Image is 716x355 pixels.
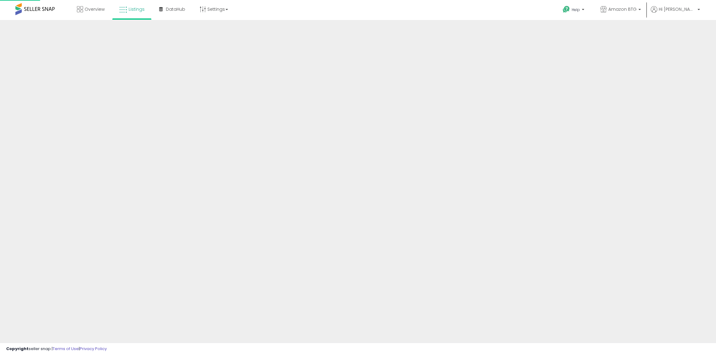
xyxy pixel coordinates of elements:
[608,6,637,12] span: Amazon BTG
[129,6,145,12] span: Listings
[651,6,700,20] a: Hi [PERSON_NAME]
[562,6,570,13] i: Get Help
[558,1,590,20] a: Help
[572,7,580,12] span: Help
[166,6,185,12] span: DataHub
[85,6,105,12] span: Overview
[659,6,696,12] span: Hi [PERSON_NAME]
